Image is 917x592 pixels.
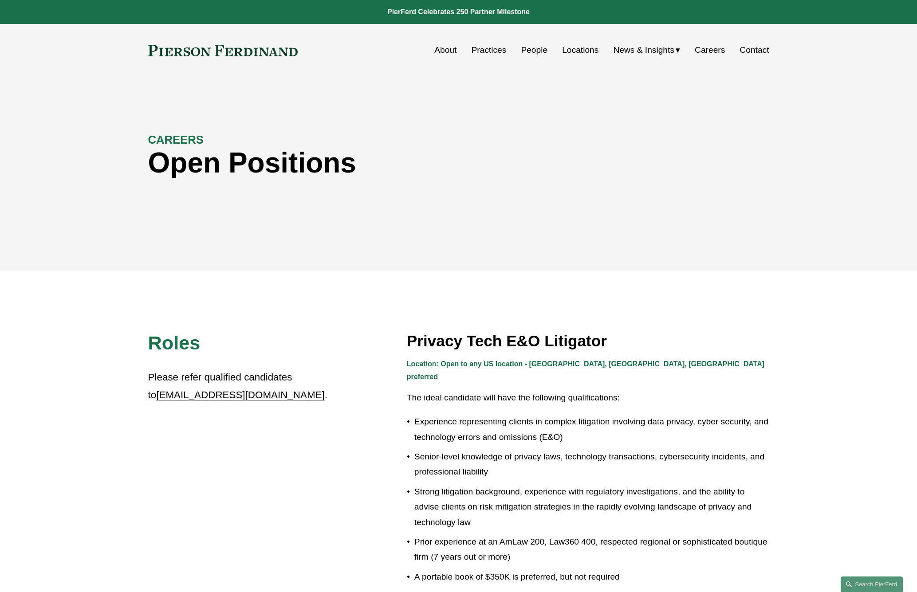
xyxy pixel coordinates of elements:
span: News & Insights [613,43,674,58]
p: Please refer qualified candidates to . [148,369,329,404]
a: Contact [740,42,769,59]
strong: CAREERS [148,133,204,146]
a: Practices [471,42,506,59]
p: Experience representing clients in complex litigation involving data privacy, cyber security, and... [414,414,769,445]
p: Senior-level knowledge of privacy laws, technology transactions, cybersecurity incidents, and pro... [414,449,769,480]
p: Strong litigation background, experience with regulatory investigations, and the ability to advis... [414,484,769,530]
a: folder dropdown [613,42,680,59]
h1: Open Positions [148,147,614,179]
span: Roles [148,332,201,353]
a: People [521,42,547,59]
p: The ideal candidate will have the following qualifications: [407,390,769,406]
p: A portable book of $350K is preferred, but not required [414,569,769,585]
a: Locations [562,42,598,59]
a: Search this site [841,576,903,592]
a: Careers [695,42,725,59]
a: [EMAIL_ADDRESS][DOMAIN_NAME] [156,389,324,400]
h3: Privacy Tech E&O Litigator [407,331,769,351]
strong: Location: Open to any US location - [GEOGRAPHIC_DATA], [GEOGRAPHIC_DATA], [GEOGRAPHIC_DATA] prefe... [407,360,767,380]
a: About [434,42,457,59]
p: Prior experience at an AmLaw 200, Law360 400, respected regional or sophisticated boutique firm (... [414,534,769,565]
